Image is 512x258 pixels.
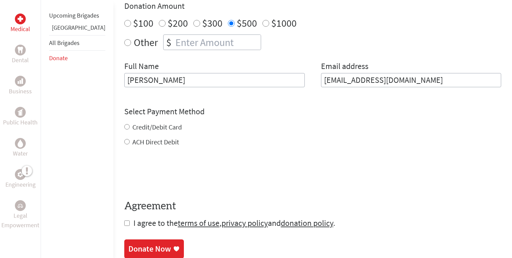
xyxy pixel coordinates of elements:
[1,200,39,230] a: Legal EmpowermentLegal Empowerment
[124,160,227,187] iframe: reCAPTCHA
[10,14,30,34] a: MedicalMedical
[10,24,30,34] p: Medical
[18,47,23,53] img: Dental
[164,35,174,50] div: $
[15,14,26,24] div: Medical
[49,23,105,35] li: Belize
[49,8,105,23] li: Upcoming Brigades
[18,109,23,116] img: Public Health
[321,61,368,73] label: Email address
[133,17,153,29] label: $100
[178,218,219,228] a: terms of use
[15,169,26,180] div: Engineering
[18,139,23,147] img: Water
[49,51,105,66] li: Donate
[15,45,26,55] div: Dental
[124,73,305,87] input: Enter Full Name
[124,200,501,212] h4: Agreement
[15,107,26,118] div: Public Health
[18,204,23,208] img: Legal Empowerment
[3,107,38,127] a: Public HealthPublic Health
[3,118,38,127] p: Public Health
[5,169,36,189] a: EngineeringEngineering
[9,87,32,96] p: Business
[174,35,261,50] input: Enter Amount
[321,73,502,87] input: Your Email
[281,218,333,228] a: donation policy
[18,172,23,177] img: Engineering
[124,1,501,11] h4: Donation Amount
[202,17,222,29] label: $300
[49,11,99,19] a: Upcoming Brigades
[5,180,36,189] p: Engineering
[13,138,28,158] a: WaterWater
[18,16,23,22] img: Medical
[12,45,29,65] a: DentalDental
[128,243,171,254] div: Donate Now
[13,149,28,158] p: Water
[15,76,26,87] div: Business
[132,123,182,131] label: Credit/Debit Card
[134,34,158,50] label: Other
[49,39,80,47] a: All Brigades
[1,211,39,230] p: Legal Empowerment
[221,218,268,228] a: privacy policy
[49,54,68,62] a: Donate
[124,106,501,117] h4: Select Payment Method
[271,17,297,29] label: $1000
[9,76,32,96] a: BusinessBusiness
[52,24,105,31] a: [GEOGRAPHIC_DATA]
[168,17,188,29] label: $200
[15,200,26,211] div: Legal Empowerment
[49,35,105,51] li: All Brigades
[12,55,29,65] p: Dental
[124,61,159,73] label: Full Name
[15,138,26,149] div: Water
[133,218,335,228] span: I agree to the , and .
[132,138,179,146] label: ACH Direct Debit
[18,78,23,84] img: Business
[237,17,257,29] label: $500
